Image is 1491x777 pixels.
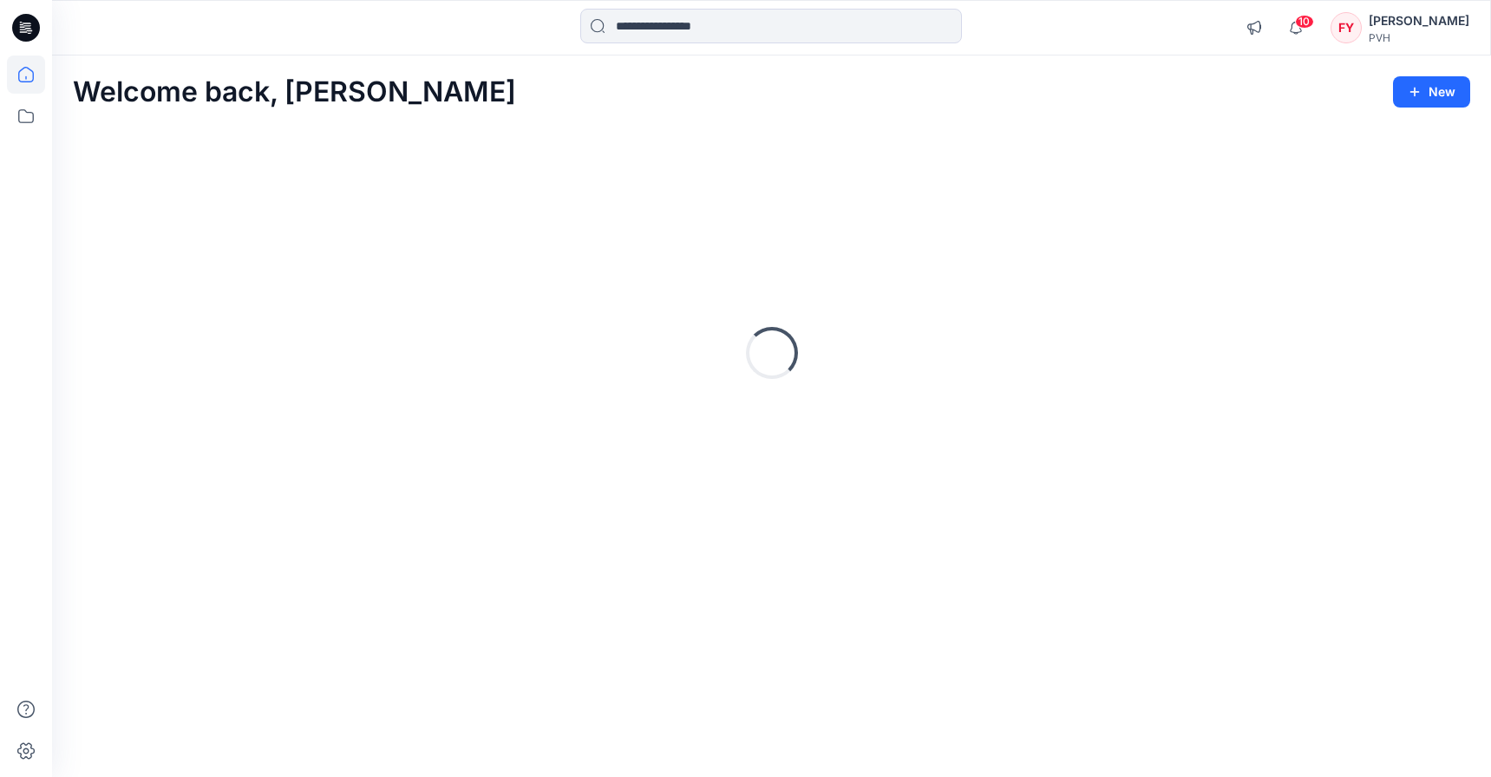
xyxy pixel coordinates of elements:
span: 10 [1295,15,1314,29]
button: New [1393,76,1470,108]
div: [PERSON_NAME] [1369,10,1469,31]
div: PVH [1369,31,1469,44]
div: FY [1331,12,1362,43]
h2: Welcome back, [PERSON_NAME] [73,76,516,108]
